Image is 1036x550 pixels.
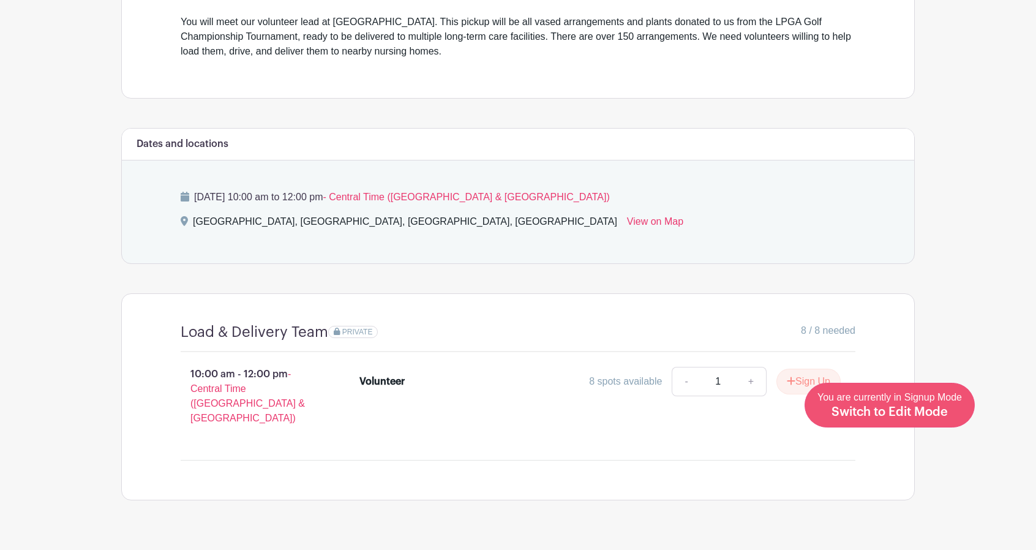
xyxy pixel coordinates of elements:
[831,406,948,418] span: Switch to Edit Mode
[190,369,305,423] span: - Central Time ([GEOGRAPHIC_DATA] & [GEOGRAPHIC_DATA])
[801,323,855,338] span: 8 / 8 needed
[181,323,328,341] h4: Load & Delivery Team
[736,367,767,396] a: +
[359,374,405,389] div: Volunteer
[323,192,609,202] span: - Central Time ([GEOGRAPHIC_DATA] & [GEOGRAPHIC_DATA])
[181,190,855,205] p: [DATE] 10:00 am to 12:00 pm
[817,392,962,418] span: You are currently in Signup Mode
[193,214,617,234] div: [GEOGRAPHIC_DATA], [GEOGRAPHIC_DATA], [GEOGRAPHIC_DATA], [GEOGRAPHIC_DATA]
[776,369,841,394] button: Sign Up
[161,362,340,431] p: 10:00 am - 12:00 pm
[137,138,228,150] h6: Dates and locations
[181,15,855,59] div: You will meet our volunteer lead at [GEOGRAPHIC_DATA]. This pickup will be all vased arrangements...
[672,367,700,396] a: -
[805,383,975,428] a: You are currently in Signup Mode Switch to Edit Mode
[342,328,373,336] span: PRIVATE
[627,214,683,234] a: View on Map
[589,374,662,389] div: 8 spots available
